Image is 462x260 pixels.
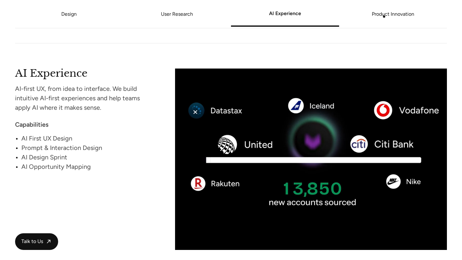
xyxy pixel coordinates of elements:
[21,162,151,171] div: AI Opportunity Mapping
[61,11,77,17] a: Design
[231,12,339,15] a: AI Experience
[15,233,58,250] a: Talk to Us
[15,69,151,77] h2: AI Experience
[21,134,151,143] div: AI First UX Design
[21,238,43,245] span: Talk to Us
[123,12,231,16] a: User Research
[21,152,151,162] div: AI Design Sprint
[15,120,151,129] div: Capabilities
[15,84,151,112] div: AI-first UX, from idea to interface. We build intuitive AI-first experiences and help teams apply...
[21,143,151,152] div: Prompt & Interaction Design
[339,12,447,16] a: Product Innovation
